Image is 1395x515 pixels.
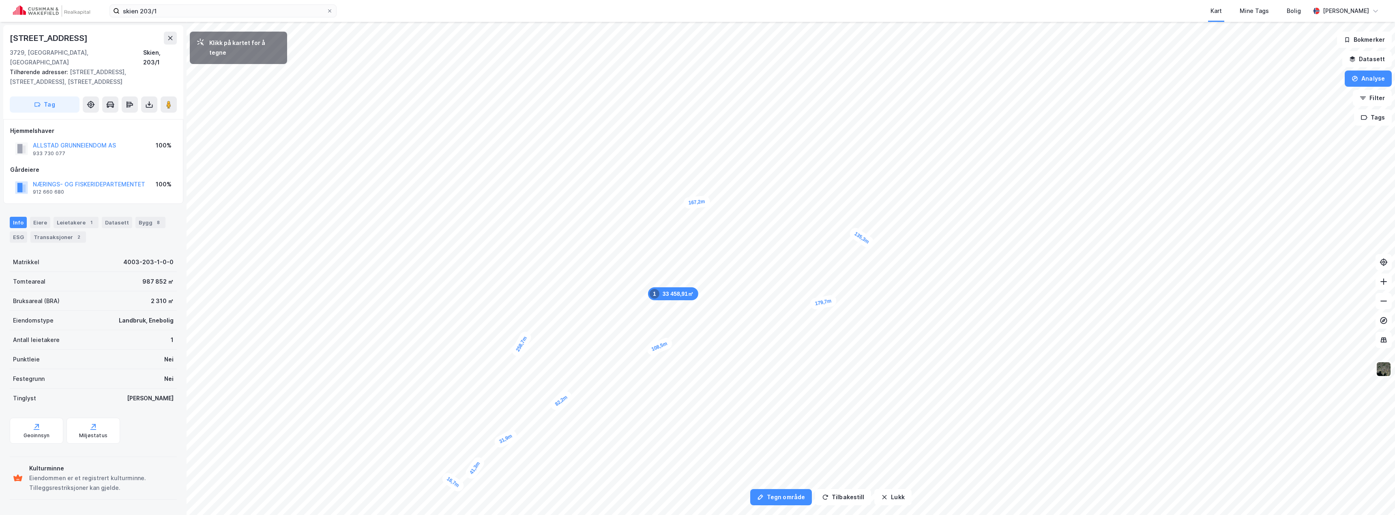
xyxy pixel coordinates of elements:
[164,374,174,384] div: Nei
[120,5,326,17] input: Søk på adresse, matrikkel, gårdeiere, leietakere eller personer
[1240,6,1269,16] div: Mine Tags
[30,217,50,228] div: Eiere
[1342,51,1392,67] button: Datasett
[127,393,174,403] div: [PERSON_NAME]
[1354,476,1395,515] iframe: Chat Widget
[135,217,165,228] div: Bygg
[815,489,871,505] button: Tilbakestill
[143,48,177,67] div: Skien, 203/1
[156,141,172,150] div: 100%
[13,296,60,306] div: Bruksareal (BRA)
[1345,71,1392,87] button: Analyse
[809,294,837,310] div: Map marker
[493,428,519,449] div: Map marker
[13,374,45,384] div: Festegrunn
[13,257,39,267] div: Matrikkel
[29,464,174,473] div: Kulturminne
[510,330,533,358] div: Map marker
[10,96,79,113] button: Tag
[119,316,174,325] div: Landbruk, Enebolig
[54,217,99,228] div: Leietakere
[10,217,27,228] div: Info
[33,189,64,195] div: 912 660 680
[123,257,174,267] div: 4003-203-1-0-0
[1210,6,1222,16] div: Kart
[874,489,911,505] button: Lukk
[164,355,174,364] div: Nei
[10,32,89,45] div: [STREET_ADDRESS]
[24,432,50,439] div: Geoinnsyn
[10,126,176,136] div: Hjemmelshaver
[10,165,176,175] div: Gårdeiere
[30,231,86,243] div: Transaksjoner
[648,287,698,300] div: Map marker
[171,335,174,345] div: 1
[13,355,40,364] div: Punktleie
[102,217,132,228] div: Datasett
[29,473,174,493] div: Eiendommen er et registrert kulturminne. Tilleggsrestriksjoner kan gjelde.
[87,218,95,227] div: 1
[1354,109,1392,126] button: Tags
[440,471,466,494] div: Map marker
[548,389,574,412] div: Map marker
[13,335,60,345] div: Antall leietakere
[10,48,143,67] div: 3729, [GEOGRAPHIC_DATA], [GEOGRAPHIC_DATA]
[13,316,54,325] div: Eiendomstype
[650,289,659,299] div: 1
[1353,90,1392,106] button: Filter
[1337,32,1392,48] button: Bokmerker
[10,67,170,87] div: [STREET_ADDRESS], [STREET_ADDRESS], [STREET_ADDRESS]
[1376,361,1391,377] img: 9k=
[1287,6,1301,16] div: Bolig
[464,455,486,481] div: Map marker
[75,233,83,241] div: 2
[10,231,27,243] div: ESG
[1323,6,1369,16] div: [PERSON_NAME]
[151,296,174,306] div: 2 310 ㎡
[645,336,674,357] div: Map marker
[33,150,65,157] div: 933 730 077
[13,393,36,403] div: Tinglyst
[154,218,162,227] div: 8
[13,277,45,286] div: Tomteareal
[10,68,70,75] span: Tilhørende adresser:
[13,5,90,17] img: cushman-wakefield-realkapital-logo.202ea83816669bd177139c58696a8fa1.svg
[848,226,876,250] div: Map marker
[142,277,174,286] div: 987 852 ㎡
[79,432,107,439] div: Miljøstatus
[156,180,172,189] div: 100%
[683,195,710,209] div: Map marker
[750,489,812,505] button: Tegn område
[209,38,281,58] div: Klikk på kartet for å tegne
[1354,476,1395,515] div: Kontrollprogram for chat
